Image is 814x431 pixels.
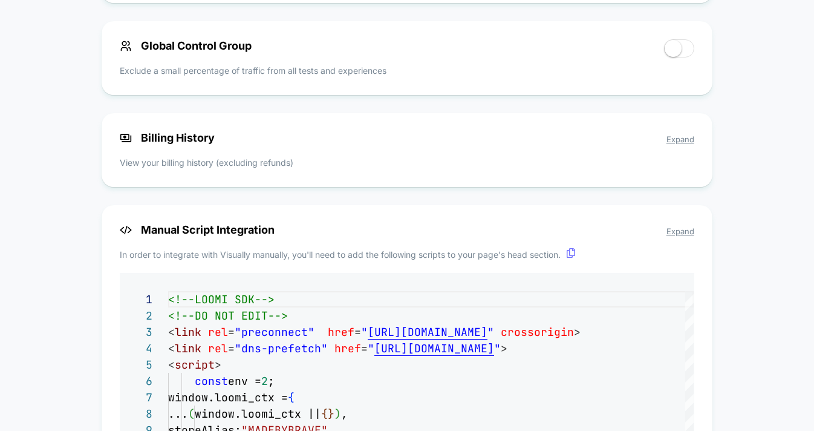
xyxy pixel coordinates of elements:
span: Expand [666,134,694,144]
span: Billing History [120,131,694,144]
span: Manual Script Integration [120,223,694,236]
span: Expand [666,226,694,236]
p: In order to integrate with Visually manually, you'll need to add the following scripts to your pa... [120,248,694,261]
p: Exclude a small percentage of traffic from all tests and experiences [120,64,386,77]
span: Global Control Group [120,39,252,52]
p: View your billing history (excluding refunds) [120,156,694,169]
